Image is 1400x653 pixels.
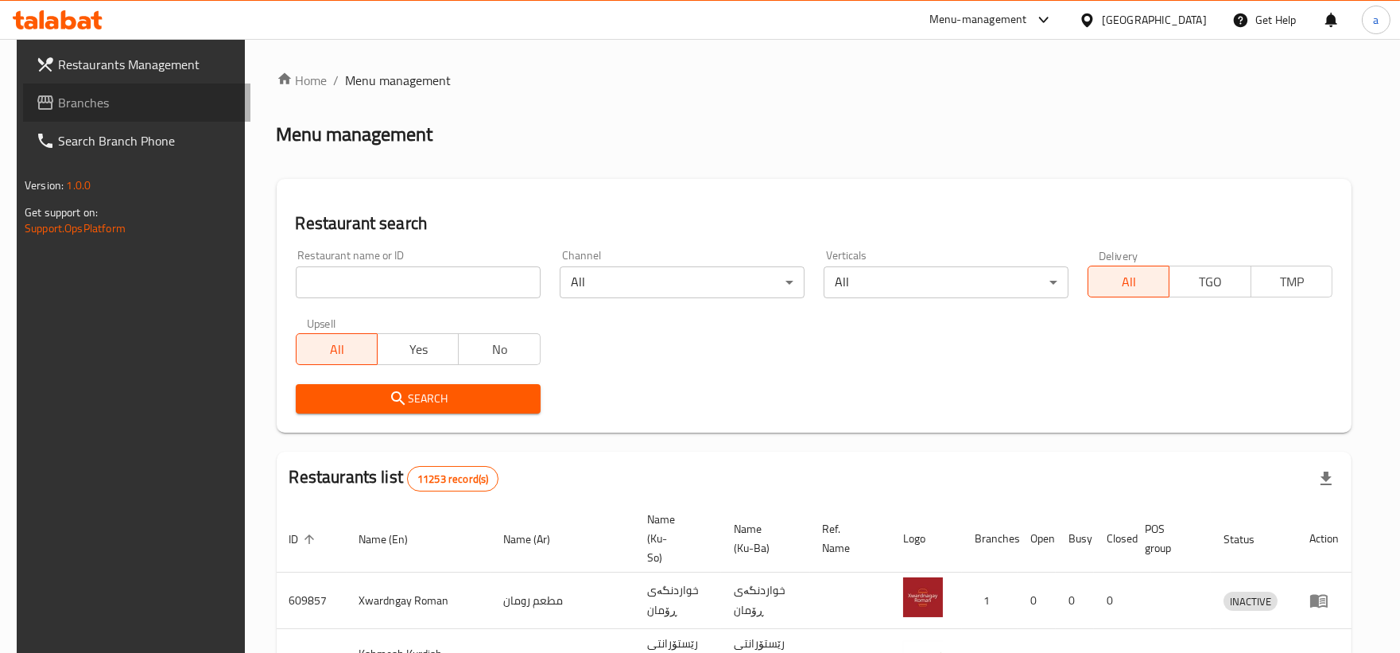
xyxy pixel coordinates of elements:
span: No [465,338,533,361]
th: Busy [1056,505,1094,573]
span: ID [289,530,320,549]
span: POS group [1145,519,1192,558]
button: Yes [377,333,459,365]
div: All [824,266,1068,298]
div: All [560,266,805,298]
td: 1 [962,573,1018,629]
div: Menu-management [929,10,1027,29]
div: [GEOGRAPHIC_DATA] [1102,11,1207,29]
td: 609857 [277,573,347,629]
th: Logo [890,505,962,573]
td: مطعم رومان [491,573,634,629]
td: خواردنگەی ڕۆمان [721,573,810,629]
span: Yes [384,338,452,361]
th: Action [1297,505,1352,573]
th: Open [1018,505,1056,573]
span: Menu management [346,71,452,90]
a: Restaurants Management [23,45,250,84]
span: Name (Ku-Ba) [734,519,791,558]
span: Search Branch Phone [58,131,238,150]
td: 0 [1018,573,1056,629]
button: Search [296,384,541,414]
span: Version: [25,175,64,196]
td: Xwardngay Roman [347,573,491,629]
span: Restaurants Management [58,55,238,74]
img: Xwardngay Roman [903,577,943,617]
span: Ref. Name [823,519,871,558]
span: All [1095,270,1163,293]
span: Get support on: [25,202,98,223]
span: Search [308,389,528,409]
span: Name (Ku-So) [647,510,702,567]
li: / [334,71,339,90]
span: All [303,338,371,361]
a: Search Branch Phone [23,122,250,160]
label: Upsell [307,317,336,328]
th: Branches [962,505,1018,573]
span: a [1373,11,1379,29]
label: Delivery [1099,250,1138,261]
button: TMP [1251,266,1332,297]
button: No [458,333,540,365]
span: Branches [58,93,238,112]
td: 0 [1094,573,1132,629]
button: All [296,333,378,365]
h2: Menu management [277,122,433,147]
a: Support.OpsPlatform [25,218,126,239]
span: TMP [1258,270,1326,293]
nav: breadcrumb [277,71,1352,90]
span: TGO [1176,270,1244,293]
button: TGO [1169,266,1251,297]
span: INACTIVE [1224,593,1278,611]
div: Total records count [407,466,498,492]
span: 1.0.0 [66,175,91,196]
span: 11253 record(s) [408,472,498,487]
div: Menu [1309,591,1339,610]
input: Search for restaurant name or ID.. [296,266,541,298]
div: Export file [1307,460,1345,498]
span: Name (En) [359,530,429,549]
button: All [1088,266,1169,297]
td: خواردنگەی ڕۆمان [634,573,721,629]
a: Branches [23,84,250,122]
h2: Restaurant search [296,212,1332,235]
span: Status [1224,530,1275,549]
th: Closed [1094,505,1132,573]
a: Home [277,71,328,90]
h2: Restaurants list [289,465,499,492]
td: 0 [1056,573,1094,629]
span: Name (Ar) [503,530,571,549]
